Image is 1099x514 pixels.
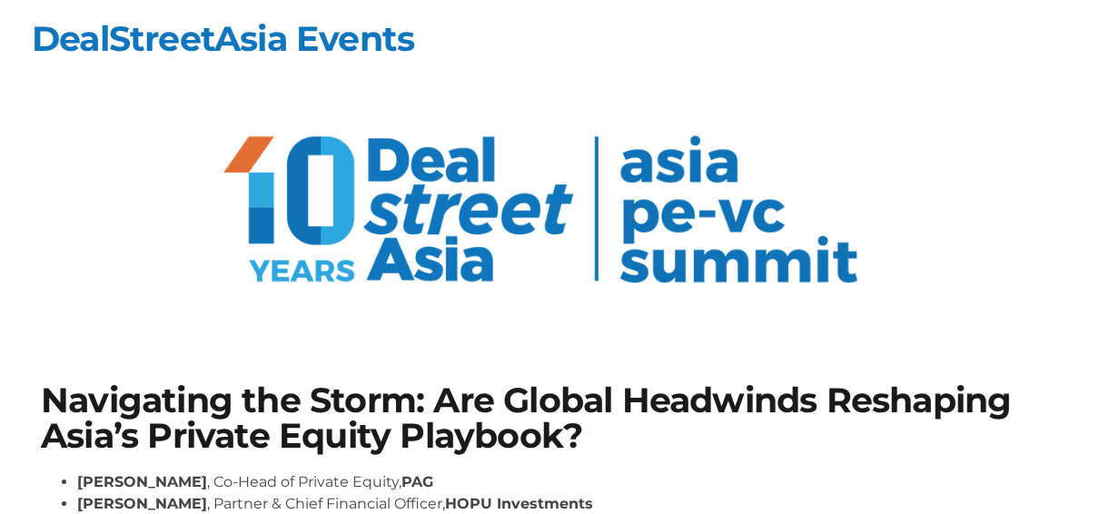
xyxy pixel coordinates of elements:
[32,17,414,60] a: DealStreetAsia Events
[77,471,1058,493] li: , Co-Head of Private Equity,
[401,473,433,490] strong: PAG
[77,473,207,490] strong: [PERSON_NAME]
[77,495,207,512] strong: [PERSON_NAME]
[41,383,1058,453] h1: Navigating the Storm: Are Global Headwinds Reshaping Asia’s Private Equity Playbook?
[445,495,593,512] strong: HOPU Investments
